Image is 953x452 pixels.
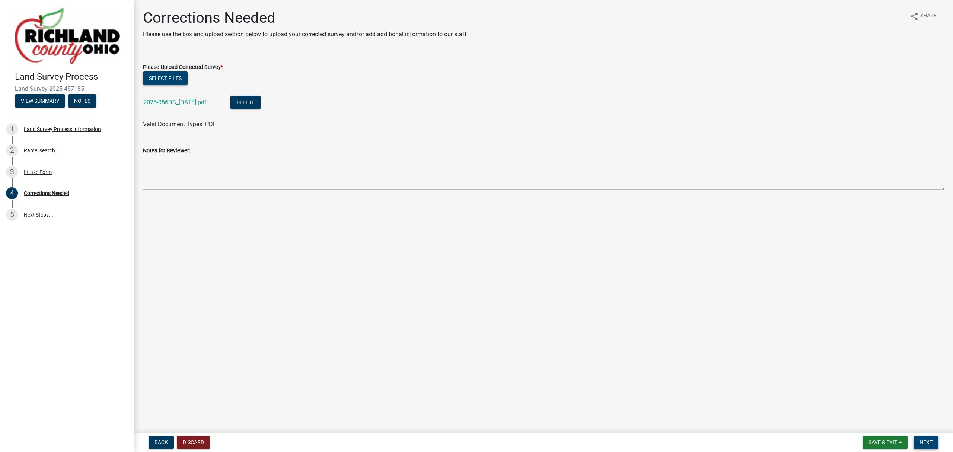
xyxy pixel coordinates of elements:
label: Notes for Reviewer: [143,148,190,153]
div: Intake Form [24,169,52,175]
button: Notes [68,94,96,108]
span: Valid Document Types: PDF [143,121,216,128]
i: share [910,12,919,21]
div: 1 [6,123,18,135]
span: Back [154,439,168,445]
button: View Summary [15,94,65,108]
img: Richland County, Ohio [15,8,120,64]
div: 2 [6,144,18,156]
div: Corrections Needed [24,191,69,196]
button: Save & Exit [863,436,908,449]
label: Please Upload Corrected Survey [143,65,223,70]
span: Next [919,439,933,445]
span: Land Survey-2025-457185 [15,85,119,92]
button: Next [914,436,938,449]
button: shareShare [904,9,943,23]
wm-modal-confirm: Summary [15,98,65,104]
div: 5 [6,209,18,221]
a: 2025-086DS_[DATE].pdf [143,99,207,106]
wm-modal-confirm: Notes [68,98,96,104]
div: Parcel search [24,148,55,153]
wm-modal-confirm: Delete Document [230,99,261,106]
button: Select files [143,71,188,85]
h4: Land Survey Process [15,71,128,82]
p: Please use the box and upload section below to upload your corrected survey and/or add additional... [143,30,467,39]
h1: Corrections Needed [143,9,467,27]
button: Back [149,436,174,449]
div: 4 [6,187,18,199]
span: Save & Exit [868,439,897,445]
span: Share [920,12,937,21]
button: Delete [230,96,261,109]
div: Land Survey Process Information [24,127,101,132]
button: Discard [177,436,210,449]
div: 3 [6,166,18,178]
